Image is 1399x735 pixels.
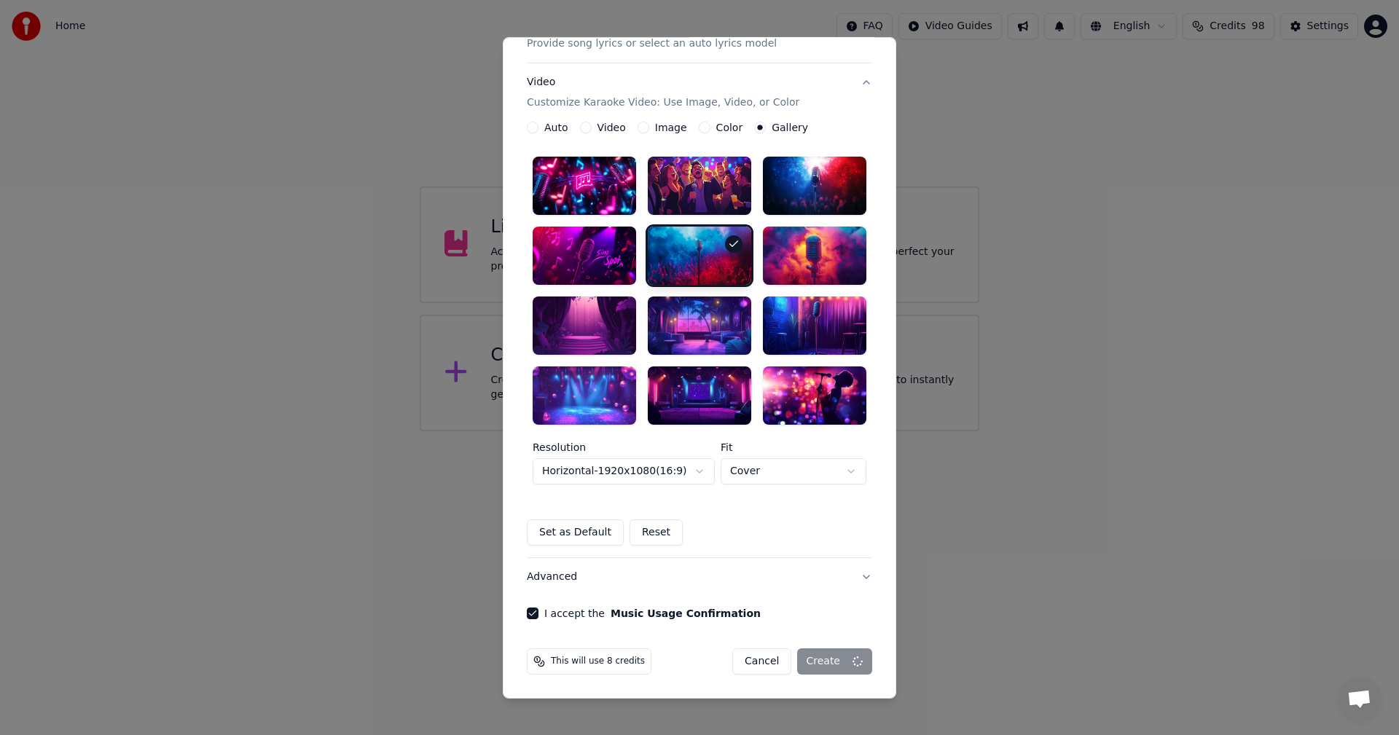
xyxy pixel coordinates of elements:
label: Resolution [533,442,715,452]
p: Provide song lyrics or select an auto lyrics model [527,36,777,51]
button: Advanced [527,558,872,596]
label: Gallery [772,122,808,133]
div: Video [527,75,799,110]
p: Customize Karaoke Video: Use Image, Video, or Color [527,95,799,110]
button: Set as Default [527,519,624,546]
label: Image [655,122,687,133]
div: VideoCustomize Karaoke Video: Use Image, Video, or Color [527,122,872,557]
label: Video [597,122,626,133]
label: Color [716,122,743,133]
label: Fit [721,442,866,452]
label: I accept the [544,608,761,618]
label: Auto [544,122,568,133]
span: This will use 8 credits [551,656,645,667]
button: VideoCustomize Karaoke Video: Use Image, Video, or Color [527,63,872,122]
button: Cancel [732,648,791,675]
button: I accept the [611,608,761,618]
button: Reset [630,519,683,546]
